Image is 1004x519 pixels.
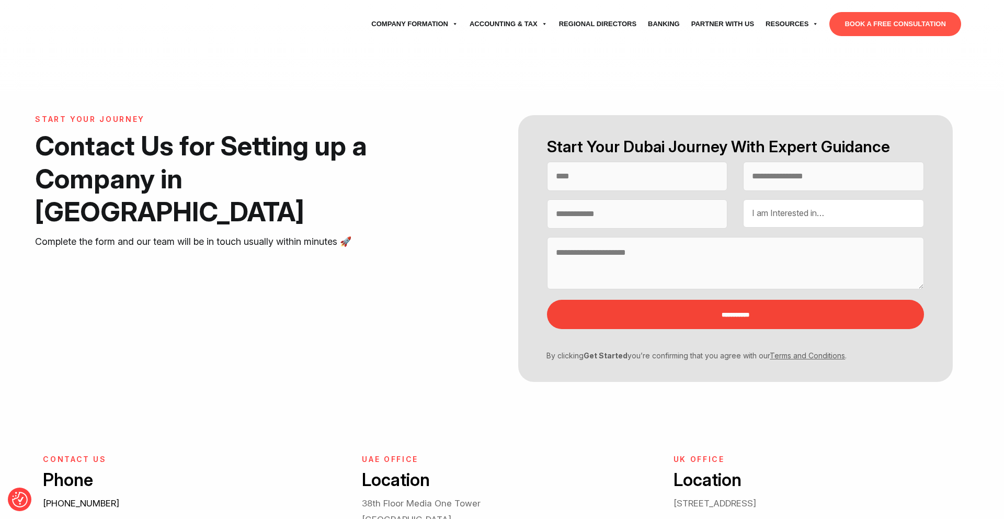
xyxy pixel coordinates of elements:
a: [PHONE_NUMBER] [43,498,119,509]
form: Contact form [502,115,969,382]
p: [STREET_ADDRESS] [674,495,806,511]
h3: Location [674,468,806,492]
h3: Phone [43,468,338,492]
h6: UAE OFFICE [362,455,494,464]
img: Revisit consent button [12,492,28,507]
h2: Start Your Dubai Journey With Expert Guidance [547,136,923,157]
h3: Location [362,468,494,492]
h1: Contact Us for Setting up a Company in [GEOGRAPHIC_DATA] [35,129,437,229]
a: BOOK A FREE CONSULTATION [829,12,961,36]
button: Consent Preferences [12,492,28,507]
img: svg+xml;nitro-empty-id=MTU1OjExNQ==-1;base64,PHN2ZyB2aWV3Qm94PSIwIDAgNzU4IDI1MSIgd2lkdGg9Ijc1OCIg... [43,11,121,37]
a: Partner with Us [686,9,760,39]
span: I am Interested in… [752,208,824,218]
a: Accounting & Tax [464,9,553,39]
p: By clicking you’re confirming that you agree with our . [539,350,916,361]
h6: START YOUR JOURNEY [35,115,437,124]
a: Regional Directors [553,9,642,39]
h6: UK Office [674,455,806,464]
a: Banking [642,9,686,39]
strong: Get Started [584,351,627,360]
p: Complete the form and our team will be in touch usually within minutes 🚀 [35,234,437,250]
a: Resources [760,9,824,39]
a: Terms and Conditions [770,351,845,360]
a: Company Formation [366,9,464,39]
h6: CONTACT US [43,455,338,464]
